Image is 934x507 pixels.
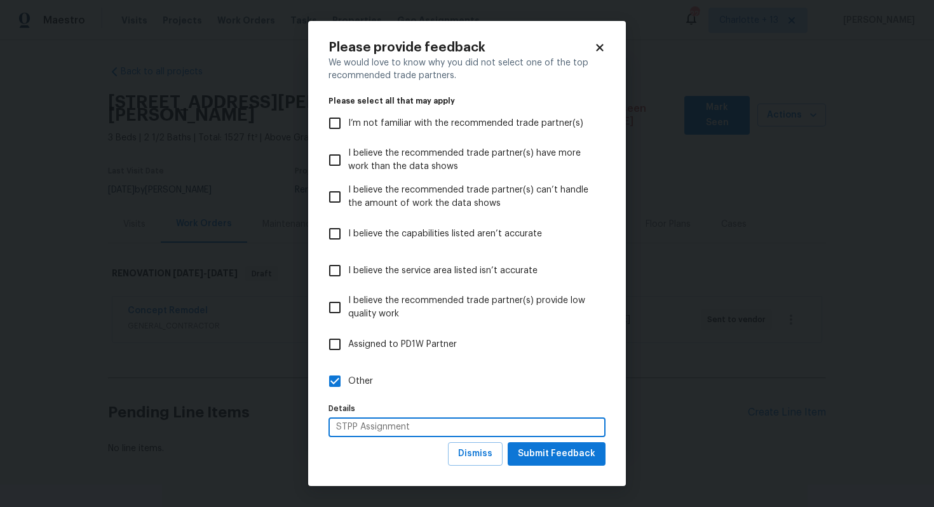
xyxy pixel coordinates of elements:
span: I believe the recommended trade partner(s) have more work than the data shows [348,147,595,173]
button: Dismiss [448,442,503,466]
span: I believe the recommended trade partner(s) can’t handle the amount of work the data shows [348,184,595,210]
span: I believe the recommended trade partner(s) provide low quality work [348,294,595,321]
span: I’m not familiar with the recommended trade partner(s) [348,117,583,130]
span: I believe the service area listed isn’t accurate [348,264,538,278]
span: Submit Feedback [518,446,595,462]
span: Dismiss [458,446,492,462]
div: We would love to know why you did not select one of the top recommended trade partners. [328,57,606,82]
span: Other [348,375,373,388]
button: Submit Feedback [508,442,606,466]
span: I believe the capabilities listed aren’t accurate [348,227,542,241]
span: Assigned to PD1W Partner [348,338,457,351]
legend: Please select all that may apply [328,97,606,105]
h2: Please provide feedback [328,41,594,54]
label: Details [328,405,606,412]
